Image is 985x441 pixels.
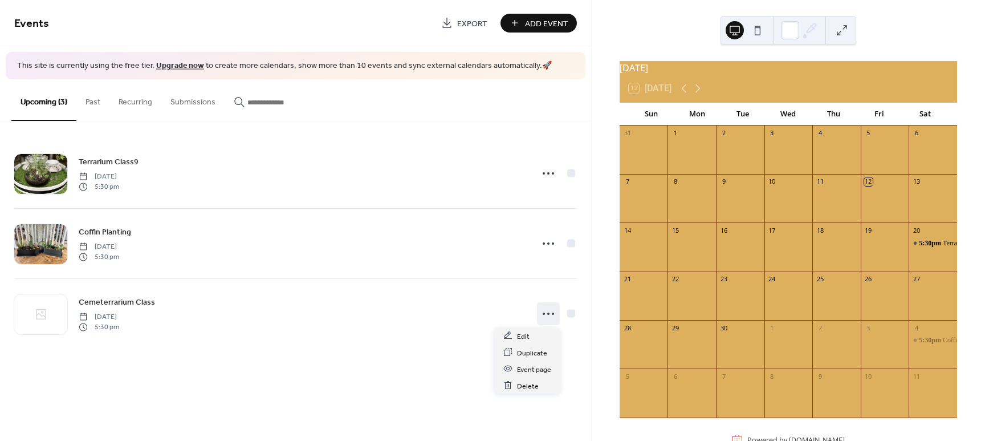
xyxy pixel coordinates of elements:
div: 24 [768,275,776,284]
div: Tue [720,103,766,126]
span: Event page [517,363,551,375]
span: [DATE] [79,171,119,181]
span: 5:30pm [919,335,943,345]
span: [DATE] [79,241,119,252]
div: 25 [816,275,824,284]
div: 9 [719,177,728,186]
div: 11 [912,372,921,381]
div: 1 [768,323,776,332]
div: 7 [719,372,728,381]
div: Sat [902,103,948,126]
span: Delete [517,380,539,392]
span: Export [457,18,487,30]
a: Cemeterrarium Class [79,296,155,309]
a: Upgrade now [156,58,204,74]
button: Recurring [109,79,161,120]
span: 5:30pm [919,238,943,248]
div: 21 [623,275,632,284]
div: Wed [766,103,811,126]
button: Upcoming (3) [11,79,76,121]
div: 4 [816,129,824,137]
div: 17 [768,226,776,234]
div: 11 [816,177,824,186]
div: 8 [768,372,776,381]
div: 20 [912,226,921,234]
button: Add Event [500,14,577,33]
div: 31 [623,129,632,137]
div: 26 [864,275,873,284]
div: 7 [623,177,632,186]
div: Sun [629,103,674,126]
div: 1 [671,129,679,137]
div: 5 [864,129,873,137]
div: 8 [671,177,679,186]
span: Events [14,13,49,35]
div: 19 [864,226,873,234]
span: 5:30 pm [79,322,119,333]
div: 10 [768,177,776,186]
a: Coffin Planting [79,225,131,238]
a: Terrarium Class9 [79,155,139,168]
div: 12 [864,177,873,186]
div: 22 [671,275,679,284]
div: 15 [671,226,679,234]
div: 28 [623,323,632,332]
div: Coffin Planting [909,335,957,345]
span: 5:30 pm [79,252,119,262]
a: Export [433,14,496,33]
div: 3 [768,129,776,137]
div: 23 [719,275,728,284]
div: 5 [623,372,632,381]
span: Edit [517,330,530,342]
button: Past [76,79,109,120]
div: Thu [811,103,857,126]
button: Submissions [161,79,225,120]
div: Mon [674,103,720,126]
div: 2 [816,323,824,332]
div: 10 [864,372,873,381]
div: 2 [719,129,728,137]
div: 29 [671,323,679,332]
span: Add Event [525,18,568,30]
div: 3 [864,323,873,332]
div: 6 [912,129,921,137]
div: 30 [719,323,728,332]
div: 13 [912,177,921,186]
div: Terrarium Class9 [909,238,957,248]
div: Fri [857,103,902,126]
div: 14 [623,226,632,234]
span: Cemeterrarium Class [79,296,155,308]
div: Coffin Planting [943,335,985,345]
span: This site is currently using the free tier. to create more calendars, show more than 10 events an... [17,60,552,72]
div: 16 [719,226,728,234]
span: Duplicate [517,347,547,359]
div: 6 [671,372,679,381]
span: [DATE] [79,311,119,322]
span: Terrarium Class9 [79,156,139,168]
div: 18 [816,226,824,234]
div: 4 [912,323,921,332]
div: [DATE] [620,61,957,75]
span: Coffin Planting [79,226,131,238]
span: 5:30 pm [79,182,119,192]
div: 27 [912,275,921,284]
div: 9 [816,372,824,381]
